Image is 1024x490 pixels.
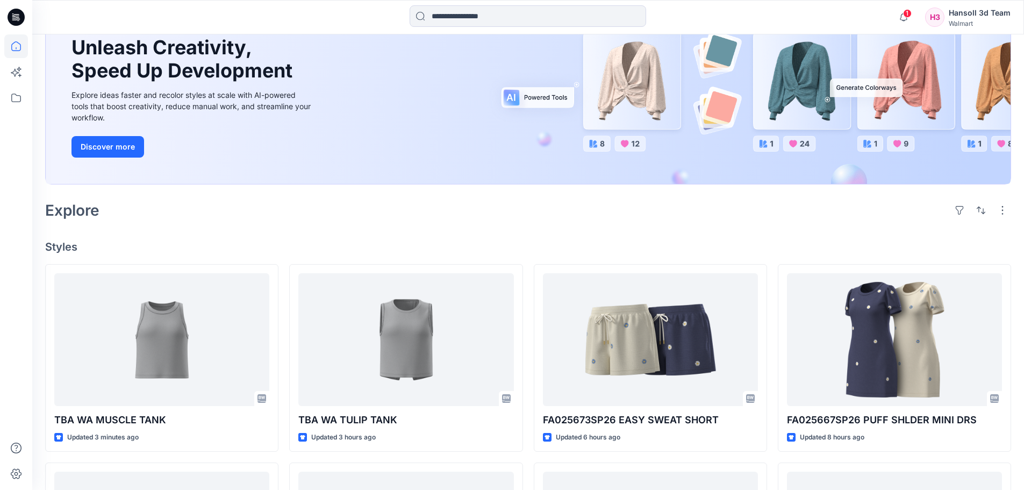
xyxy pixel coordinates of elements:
a: FA025667SP26 PUFF SHLDER MINI DRS [787,273,1002,406]
div: H3 [925,8,944,27]
a: TBA WA TULIP TANK [298,273,513,406]
h1: Unleash Creativity, Speed Up Development [71,36,297,82]
h4: Styles [45,240,1011,253]
p: Updated 8 hours ago [800,432,864,443]
p: Updated 3 hours ago [311,432,376,443]
a: Discover more [71,136,313,158]
a: FA025673SP26 EASY SWEAT SHORT [543,273,758,406]
div: Hansoll 3d Team [949,6,1011,19]
p: TBA WA MUSCLE TANK [54,413,269,428]
div: Walmart [949,19,1011,27]
a: TBA WA MUSCLE TANK [54,273,269,406]
p: TBA WA TULIP TANK [298,413,513,428]
p: Updated 3 minutes ago [67,432,139,443]
button: Discover more [71,136,144,158]
h2: Explore [45,202,99,219]
p: Updated 6 hours ago [556,432,620,443]
span: 1 [903,9,912,18]
p: FA025673SP26 EASY SWEAT SHORT [543,413,758,428]
p: FA025667SP26 PUFF SHLDER MINI DRS [787,413,1002,428]
div: Explore ideas faster and recolor styles at scale with AI-powered tools that boost creativity, red... [71,89,313,123]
